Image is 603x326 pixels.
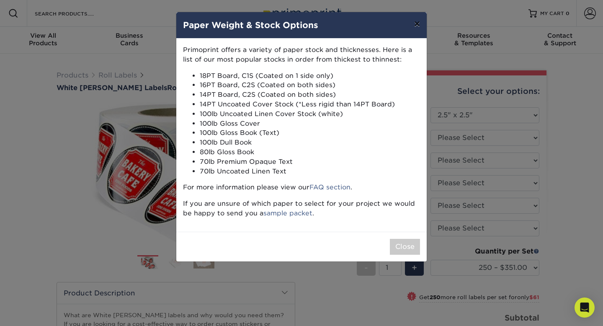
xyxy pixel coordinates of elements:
button: × [407,12,427,36]
button: Close [390,239,420,255]
li: 70lb Premium Opaque Text [200,157,420,167]
h4: Paper Weight & Stock Options [183,19,420,31]
a: sample packet [263,209,312,217]
a: FAQ section [309,183,350,191]
li: 100lb Gloss Cover [200,119,420,129]
p: Primoprint offers a variety of paper stock and thicknesses. Here is a list of our most popular st... [183,45,420,65]
div: Open Intercom Messenger [575,298,595,318]
li: 80lb Gloss Book [200,147,420,157]
li: 100lb Gloss Book (Text) [200,128,420,138]
li: 16PT Board, C2S (Coated on both sides) [200,80,420,90]
li: 70lb Uncoated Linen Text [200,167,420,176]
p: For more information please view our . [183,183,420,192]
li: 100lb Uncoated Linen Cover Stock (white) [200,109,420,119]
li: 14PT Uncoated Cover Stock (*Less rigid than 14PT Board) [200,100,420,109]
p: If you are unsure of which paper to select for your project we would be happy to send you a . [183,199,420,218]
li: 100lb Dull Book [200,138,420,147]
li: 18PT Board, C1S (Coated on 1 side only) [200,71,420,81]
li: 14PT Board, C2S (Coated on both sides) [200,90,420,100]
